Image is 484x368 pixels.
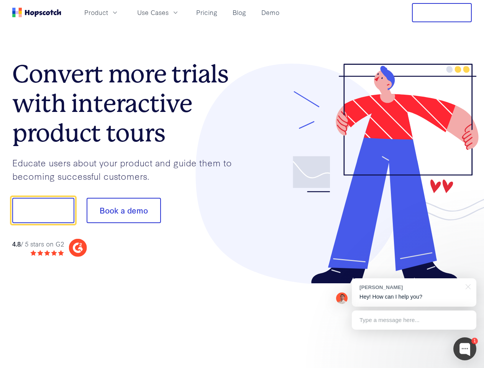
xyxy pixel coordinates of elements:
p: Educate users about your product and guide them to becoming successful customers. [12,156,242,182]
div: [PERSON_NAME] [359,284,461,291]
a: Blog [230,6,249,19]
button: Use Cases [133,6,184,19]
strong: 4.8 [12,239,21,248]
p: Hey! How can I help you? [359,293,469,301]
button: Free Trial [412,3,472,22]
a: Home [12,8,61,17]
span: Use Cases [137,8,169,17]
a: Pricing [193,6,220,19]
button: Show me! [12,198,74,223]
button: Book a demo [87,198,161,223]
img: Mark Spera [336,292,348,304]
button: Product [80,6,123,19]
a: Demo [258,6,282,19]
h1: Convert more trials with interactive product tours [12,59,242,148]
div: 1 [471,338,478,344]
div: / 5 stars on G2 [12,239,64,249]
div: Type a message here... [352,310,476,330]
span: Product [84,8,108,17]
